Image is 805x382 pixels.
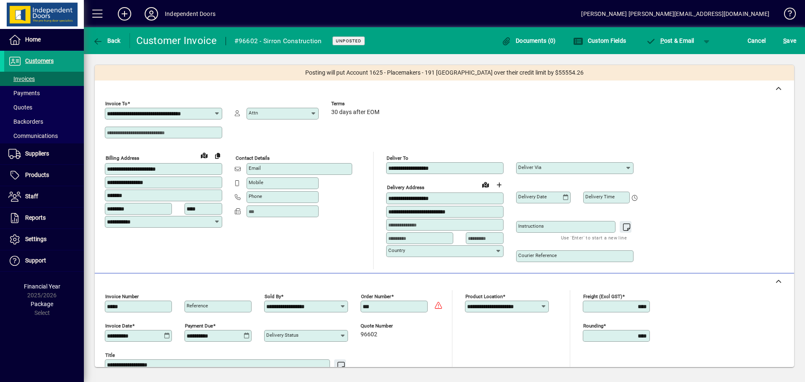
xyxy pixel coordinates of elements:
[518,164,541,170] mat-label: Deliver via
[518,252,557,258] mat-label: Courier Reference
[93,37,121,44] span: Back
[8,104,32,111] span: Quotes
[4,29,84,50] a: Home
[211,149,224,162] button: Copy to Delivery address
[4,229,84,250] a: Settings
[583,323,603,329] mat-label: Rounding
[745,33,768,48] button: Cancel
[331,101,382,107] span: Terms
[388,247,405,253] mat-label: Country
[25,36,41,43] span: Home
[583,294,622,299] mat-label: Freight (excl GST)
[105,101,127,107] mat-label: Invoice To
[778,2,795,29] a: Knowledge Base
[25,150,49,157] span: Suppliers
[4,129,84,143] a: Communications
[581,7,769,21] div: [PERSON_NAME] [PERSON_NAME][EMAIL_ADDRESS][DOMAIN_NAME]
[331,109,379,116] span: 30 days after EOM
[361,294,391,299] mat-label: Order number
[4,208,84,229] a: Reports
[781,33,798,48] button: Save
[8,90,40,96] span: Payments
[4,143,84,164] a: Suppliers
[31,301,53,307] span: Package
[25,172,49,178] span: Products
[138,6,165,21] button: Profile
[336,38,361,44] span: Unposted
[265,294,281,299] mat-label: Sold by
[25,193,38,200] span: Staff
[185,323,213,329] mat-label: Payment due
[361,331,377,338] span: 96602
[4,250,84,271] a: Support
[641,33,699,48] button: Post & Email
[105,323,132,329] mat-label: Invoice date
[8,133,58,139] span: Communications
[187,303,208,309] mat-label: Reference
[266,332,299,338] mat-label: Delivery status
[84,33,130,48] app-page-header-button: Back
[4,72,84,86] a: Invoices
[783,34,796,47] span: ave
[4,86,84,100] a: Payments
[465,294,503,299] mat-label: Product location
[25,214,46,221] span: Reports
[105,352,115,358] mat-label: Title
[25,236,47,242] span: Settings
[136,34,217,47] div: Customer Invoice
[4,100,84,114] a: Quotes
[660,37,664,44] span: P
[4,165,84,186] a: Products
[8,118,43,125] span: Backorders
[24,283,60,290] span: Financial Year
[387,155,408,161] mat-label: Deliver To
[8,75,35,82] span: Invoices
[234,34,322,48] div: #96602 - Sirron Construction
[499,33,558,48] button: Documents (0)
[585,194,615,200] mat-label: Delivery time
[783,37,787,44] span: S
[249,110,258,116] mat-label: Attn
[492,178,506,192] button: Choose address
[165,7,216,21] div: Independent Doors
[573,37,626,44] span: Custom Fields
[646,37,694,44] span: ost & Email
[249,193,262,199] mat-label: Phone
[25,257,46,264] span: Support
[249,179,263,185] mat-label: Mobile
[4,114,84,129] a: Backorders
[197,148,211,162] a: View on map
[501,37,556,44] span: Documents (0)
[748,34,766,47] span: Cancel
[25,57,54,64] span: Customers
[571,33,628,48] button: Custom Fields
[361,323,411,329] span: Quote number
[4,186,84,207] a: Staff
[518,223,544,229] mat-label: Instructions
[305,68,584,77] span: Posting will put Account 1625 - Placemakers - 191 [GEOGRAPHIC_DATA] over their credit limit by $5...
[91,33,123,48] button: Back
[111,6,138,21] button: Add
[105,294,139,299] mat-label: Invoice number
[249,165,261,171] mat-label: Email
[561,233,627,242] mat-hint: Use 'Enter' to start a new line
[479,178,492,191] a: View on map
[518,194,547,200] mat-label: Delivery date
